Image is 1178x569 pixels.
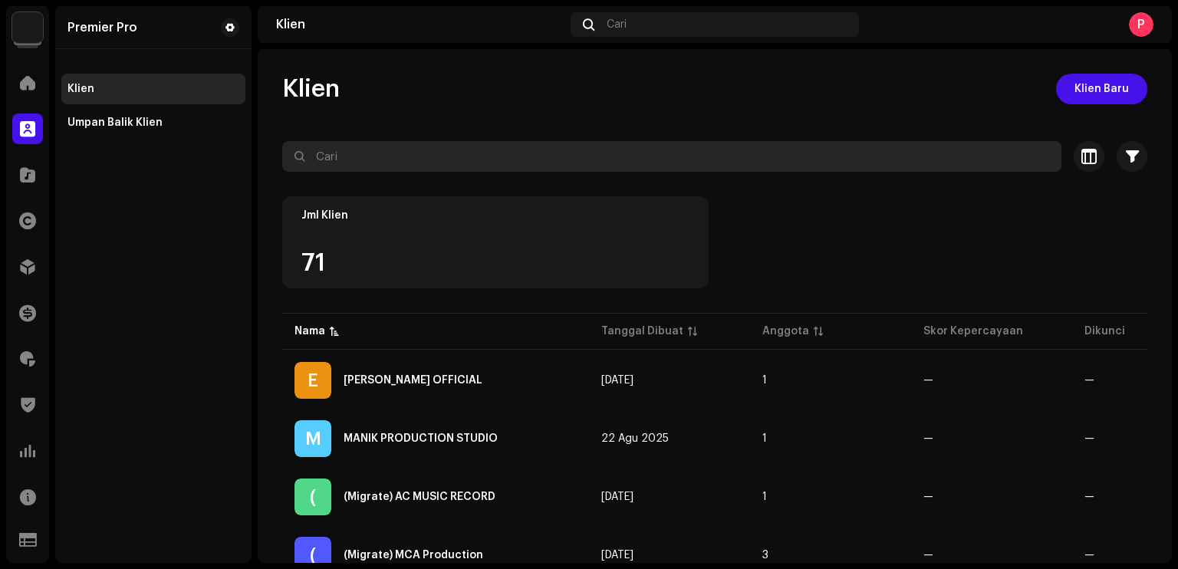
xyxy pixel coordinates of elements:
span: 20 Feb 2023 [601,550,633,561]
div: MANIK PRODUCTION STUDIO [344,433,498,444]
span: 22 Agu 2025 [601,433,669,444]
span: Cari [607,18,627,31]
div: Tanggal Dibuat [601,324,683,339]
span: 1 [762,492,767,502]
div: Klien [276,18,564,31]
re-a-table-badge: — [923,375,1060,386]
span: 1 [762,375,767,386]
div: Umpan Balik Klien [67,117,163,129]
re-m-nav-item: Umpan Balik Klien [61,107,245,138]
div: Jml Klien [301,209,689,222]
button: Klien Baru [1056,74,1147,104]
div: Anggota [762,324,809,339]
re-a-table-badge: — [923,492,1060,502]
input: Cari [282,141,1061,172]
div: P [1129,12,1153,37]
div: Klien [67,83,94,95]
div: Nama [294,324,325,339]
re-o-card-value: Jml Klien [282,196,709,288]
re-m-nav-item: Klien [61,74,245,104]
re-a-table-badge: — [923,550,1060,561]
div: M [294,420,331,457]
span: 1 [762,433,767,444]
div: (Migrate) AC MUSIC RECORD [344,492,495,502]
span: 22 Feb 2023 [601,492,633,502]
div: E [294,362,331,399]
div: EARNEY JOHAN OFFICIAL [344,375,482,386]
div: ( [294,479,331,515]
img: 64f15ab7-a28a-4bb5-a164-82594ec98160 [12,12,43,43]
span: 3 [762,550,768,561]
span: Klien Baru [1074,74,1129,104]
re-a-table-badge: — [923,433,1060,444]
div: (Migrate) MCA Production [344,550,483,561]
span: Klien [282,74,340,104]
span: 22 Jul 2025 [601,375,633,386]
div: Premier Pro [67,21,137,34]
